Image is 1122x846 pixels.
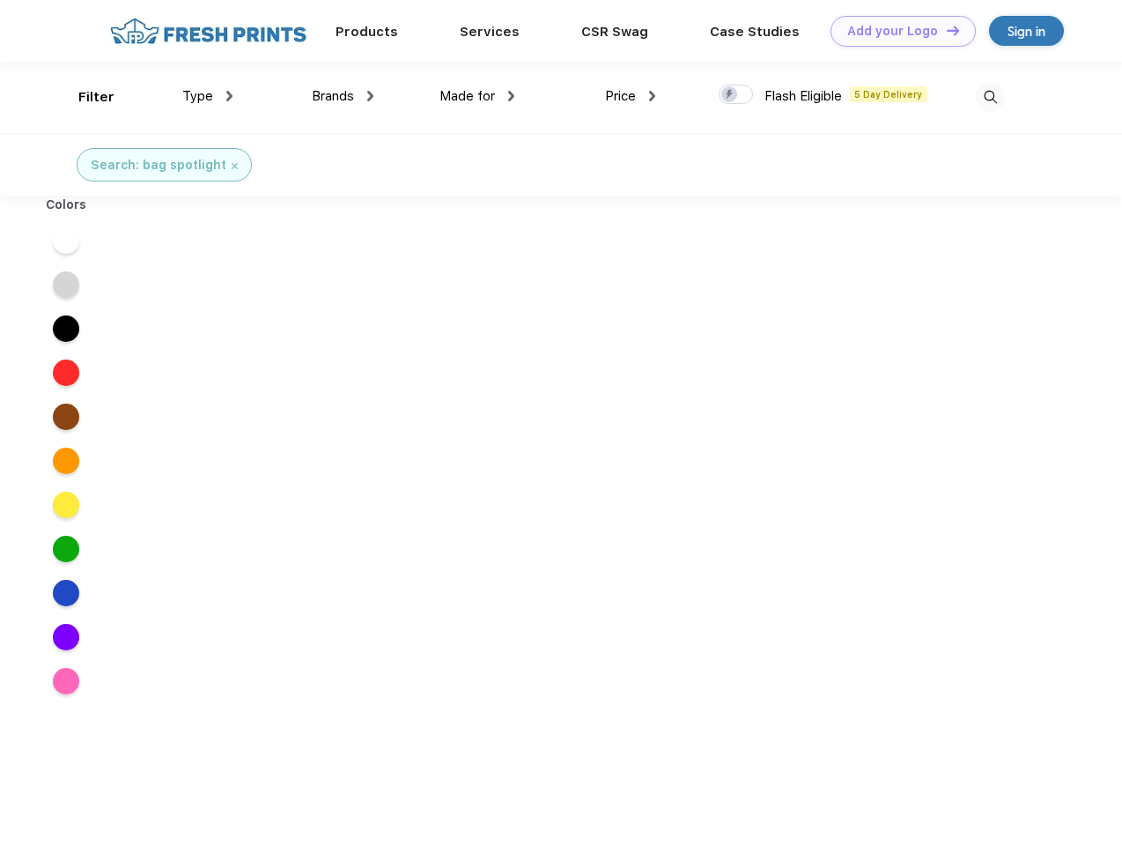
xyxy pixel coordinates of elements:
[312,88,354,104] span: Brands
[847,24,938,39] div: Add your Logo
[605,88,636,104] span: Price
[649,91,655,101] img: dropdown.png
[91,156,226,174] div: Search: bag spotlight
[1008,21,1045,41] div: Sign in
[33,196,100,214] div: Colors
[232,163,238,169] img: filter_cancel.svg
[182,88,213,104] span: Type
[947,26,959,35] img: DT
[989,16,1064,46] a: Sign in
[508,91,514,101] img: dropdown.png
[849,86,927,102] span: 5 Day Delivery
[439,88,495,104] span: Made for
[336,24,398,40] a: Products
[764,88,842,104] span: Flash Eligible
[976,83,1005,112] img: desktop_search.svg
[105,16,312,47] img: fo%20logo%202.webp
[367,91,373,101] img: dropdown.png
[226,91,233,101] img: dropdown.png
[78,87,114,108] div: Filter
